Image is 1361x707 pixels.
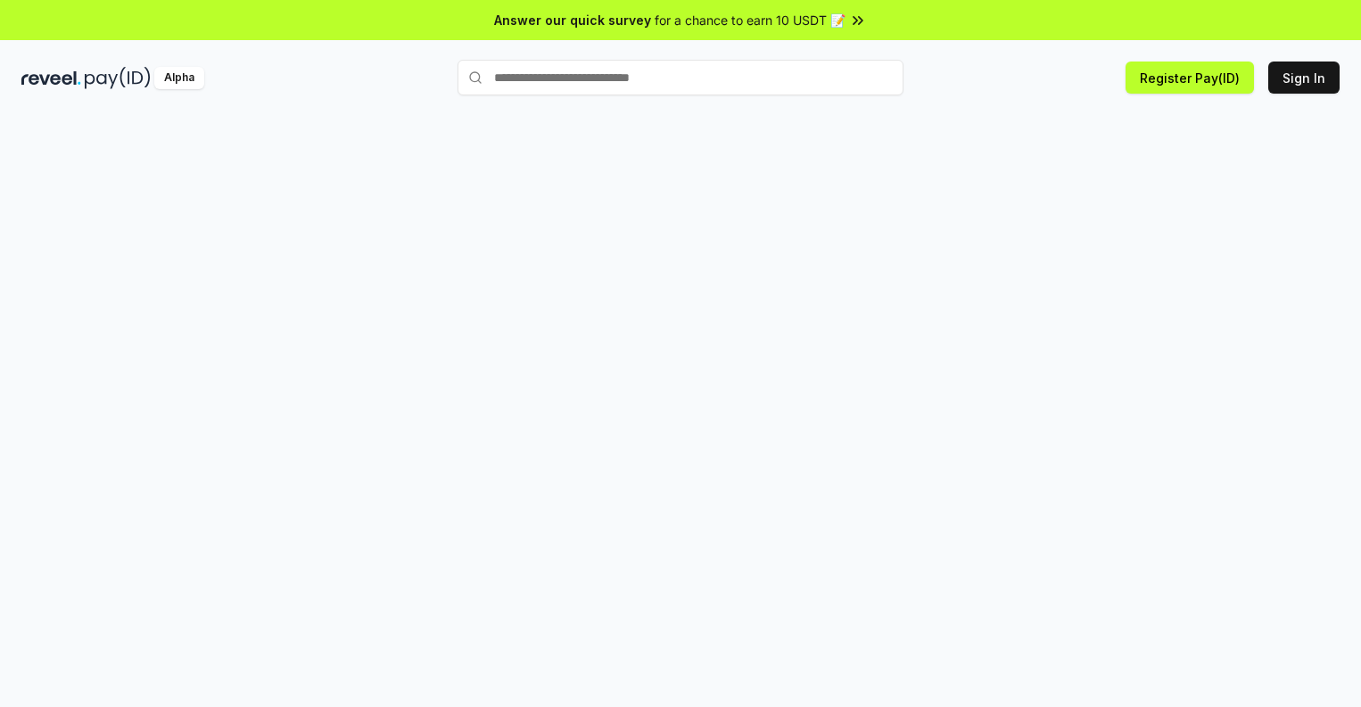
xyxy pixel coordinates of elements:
[1268,62,1340,94] button: Sign In
[655,11,845,29] span: for a chance to earn 10 USDT 📝
[21,67,81,89] img: reveel_dark
[154,67,204,89] div: Alpha
[85,67,151,89] img: pay_id
[1126,62,1254,94] button: Register Pay(ID)
[494,11,651,29] span: Answer our quick survey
